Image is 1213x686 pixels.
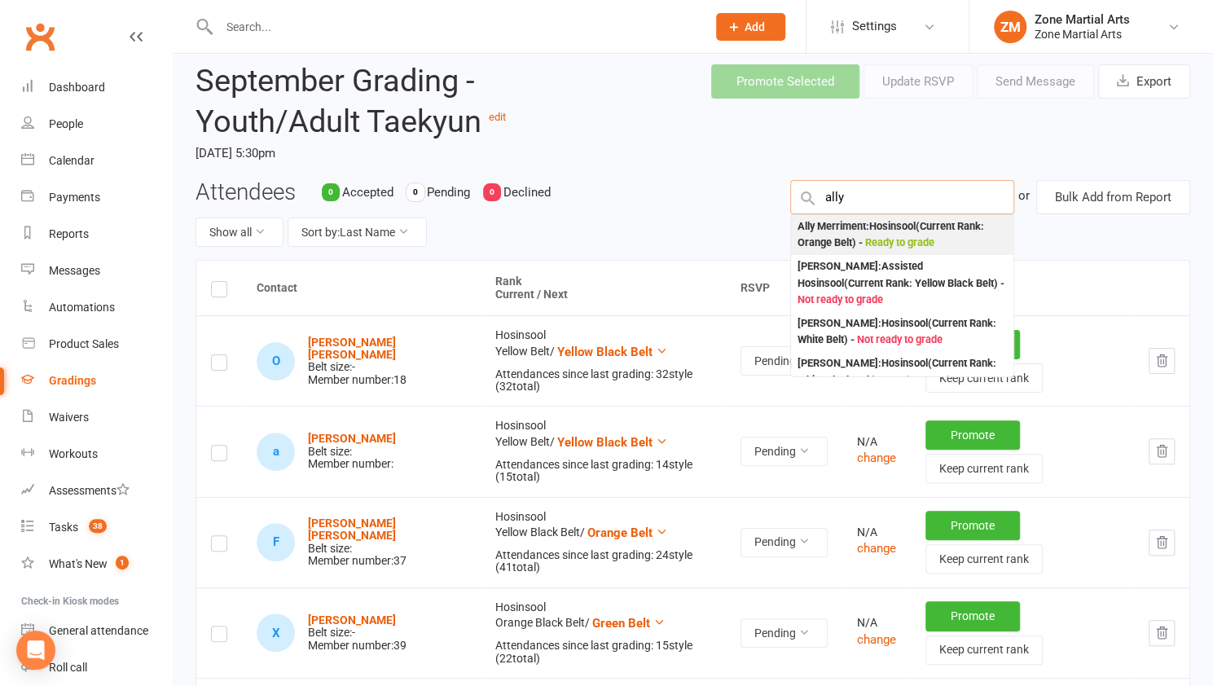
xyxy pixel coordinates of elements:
input: Search Members by name [790,180,1014,214]
h3: Attendees [196,180,296,205]
a: Reports [21,216,172,253]
a: Workouts [21,436,172,473]
div: Gradings [49,374,96,387]
button: Promote [925,511,1020,540]
div: Xavier Heares [257,613,295,652]
span: 1 [116,556,129,569]
div: General attendance [49,624,148,637]
button: Yellow Black Belt [557,342,668,362]
th: Contact [242,261,481,315]
div: People [49,117,83,130]
div: Attendances since last grading: 32 style ( 32 total) [495,368,711,394]
time: [DATE] 5:30pm [196,139,596,167]
div: What's New [49,557,108,570]
div: Belt size: Member number: [308,433,396,470]
th: Rank Current / Next [481,261,726,315]
div: Ally Merriment : Hosinsool (Current Rank: Orange Belt ) - [798,218,1007,252]
span: Green Belt [592,616,650,631]
div: 0 [407,183,424,201]
a: Dashboard [21,69,172,106]
span: 38 [89,519,107,533]
a: Gradings [21,363,172,399]
div: Waivers [49,411,89,424]
td: Hosinsool Orange Black Belt / [481,587,726,678]
button: Pending [741,437,828,466]
button: Bulk Add from Report [1036,180,1190,214]
div: Reports [49,227,89,240]
button: Pending [741,618,828,648]
a: Product Sales [21,326,172,363]
div: Dashboard [49,81,105,94]
span: Add [745,20,765,33]
button: Pending [741,528,828,557]
a: [PERSON_NAME] [308,613,396,627]
div: Product Sales [49,337,119,350]
div: ali choker [257,433,295,471]
span: Ready to grade [886,374,955,386]
td: Hosinsool Yellow Black Belt / [481,497,726,587]
a: Assessments [21,473,172,509]
span: Accepted [342,185,393,200]
span: Yellow Black Belt [557,345,653,359]
a: General attendance kiosk mode [21,613,172,649]
strong: [PERSON_NAME] [PERSON_NAME] [308,517,396,542]
div: Belt size: - Member number: 39 [308,614,407,652]
div: Attendances since last grading: 15 style ( 22 total) [495,640,711,665]
div: Attendances since last grading: 24 style ( 41 total) [495,549,711,574]
div: Belt size: - Member number: 18 [308,336,466,387]
div: Octavio BELMONTE COVACEVICH [257,342,295,380]
div: 0 [322,183,340,201]
button: Yellow Black Belt [557,433,668,452]
button: Add [716,13,785,41]
a: Waivers [21,399,172,436]
th: RSVP [726,261,842,315]
h2: September Grading - Youth/Adult Taekyun [196,64,596,139]
button: Promote [925,420,1020,450]
div: [PERSON_NAME] : Hosinsool (Current Rank: White Black Belt ) - [798,355,1007,389]
button: Green Belt [592,613,666,633]
span: Not ready to grade [857,333,943,345]
span: Yellow Black Belt [557,435,653,450]
span: Pending [427,185,470,200]
a: Automations [21,289,172,326]
div: or [1018,180,1030,211]
button: Keep current rank [925,363,1043,393]
button: change [857,448,896,468]
button: Sort by:Last Name [288,218,427,247]
div: Calendar [49,154,94,167]
div: Zone Martial Arts [1035,27,1130,42]
div: Attendances since last grading: 14 style ( 15 total) [495,459,711,484]
td: Hosinsool Yellow Belt / [481,406,726,496]
span: Not ready to grade [798,293,883,306]
div: N/A [857,526,896,539]
a: What's New1 [21,546,172,583]
div: Workouts [49,447,98,460]
a: Roll call [21,649,172,686]
strong: [PERSON_NAME] [PERSON_NAME] [308,336,396,361]
a: Messages [21,253,172,289]
a: Calendar [21,143,172,179]
div: Zone Martial Arts [1035,12,1130,27]
a: Clubworx [20,16,60,57]
span: Ready to grade [865,236,934,248]
input: Search... [214,15,695,38]
div: Open Intercom Messenger [16,631,55,670]
a: [PERSON_NAME] [308,432,396,445]
div: Flynn Gibbs [257,523,295,561]
div: Automations [49,301,115,314]
a: People [21,106,172,143]
button: Pending [741,346,828,376]
div: Messages [49,264,100,277]
a: edit [489,111,506,123]
div: 0 [483,183,501,201]
button: Keep current rank [925,544,1043,574]
td: Hosinsool Yellow Belt / [481,315,726,406]
div: Roll call [49,661,87,674]
div: Tasks [49,521,78,534]
th: Payment [842,261,1189,315]
button: change [857,630,896,649]
div: Belt size: Member number: 37 [308,517,466,568]
div: N/A [857,436,896,448]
